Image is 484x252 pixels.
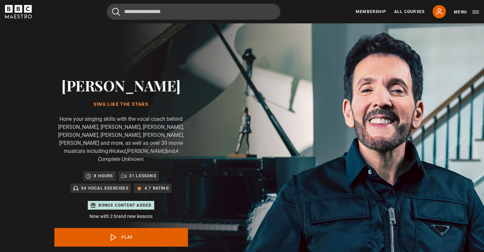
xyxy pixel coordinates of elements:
[129,173,156,179] p: 31 lessons
[54,115,188,163] p: Hone your singing skills with the vocal coach behind [PERSON_NAME], [PERSON_NAME], [PERSON_NAME],...
[94,173,113,179] p: 8 hours
[107,4,280,20] input: Search
[108,148,125,154] i: Wicked
[356,9,386,15] a: Membership
[112,8,120,16] button: Submit the search query
[98,202,152,208] p: Bonus content added
[454,9,479,15] button: Toggle navigation
[126,148,166,154] i: [PERSON_NAME]
[54,228,188,247] a: Play
[394,9,425,15] a: All Courses
[54,213,188,220] p: Now with 2 brand new lessons
[81,185,129,192] p: 54 Vocal Exercises
[54,102,188,107] h1: Sing Like the Stars
[145,185,169,192] p: 4.7 rating
[54,77,188,94] h2: [PERSON_NAME]
[5,5,32,18] svg: BBC Maestro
